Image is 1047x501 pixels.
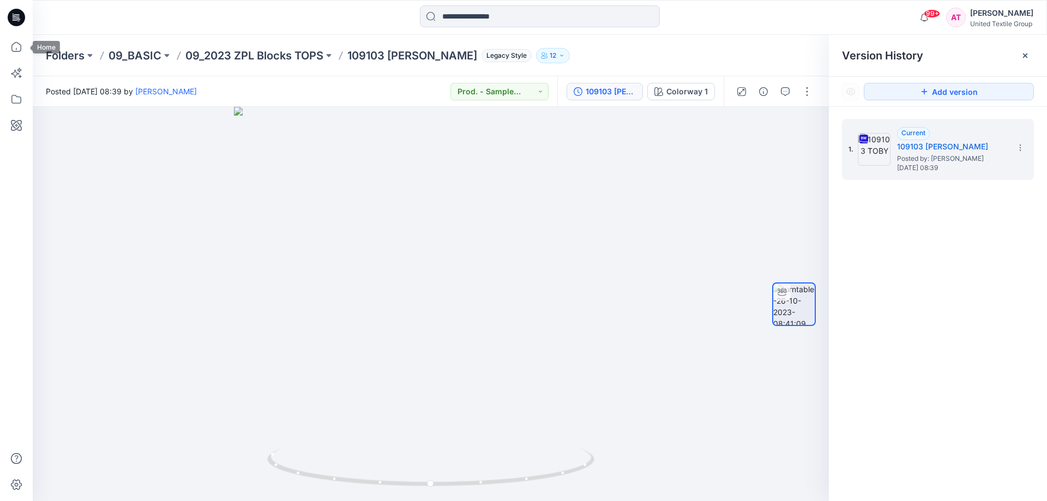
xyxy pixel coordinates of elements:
button: 109103 [PERSON_NAME] [567,83,643,100]
a: [PERSON_NAME] [135,87,197,96]
img: 109103 TOBY [858,133,890,166]
span: Posted [DATE] 08:39 by [46,86,197,97]
a: 09_2023 ZPL Blocks TOPS [185,48,323,63]
button: Legacy Style [477,48,532,63]
button: 12 [536,48,570,63]
p: 12 [550,50,556,62]
div: Colorway 1 [666,86,708,98]
button: Close [1021,51,1030,60]
span: Version History [842,49,923,62]
img: turntable-26-10-2023-08:41:09 [773,283,815,325]
span: [DATE] 08:39 [897,164,1006,172]
button: Add version [864,83,1034,100]
div: 109103 [PERSON_NAME] [586,86,636,98]
span: Legacy Style [482,49,532,62]
span: 99+ [924,9,940,18]
h5: 109103 TOBY [897,140,1006,153]
button: Details [755,83,772,100]
span: 1. [849,144,853,154]
button: Show Hidden Versions [842,83,859,100]
div: [PERSON_NAME] [970,7,1033,20]
span: Posted by: Kristina Mekseniene [897,153,1006,164]
a: Folders [46,48,85,63]
button: Colorway 1 [647,83,715,100]
div: United Textile Group [970,20,1033,28]
div: AT [946,8,966,27]
span: Current [901,129,925,137]
a: 09_BASIC [109,48,161,63]
p: 109103 [PERSON_NAME] [347,48,477,63]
